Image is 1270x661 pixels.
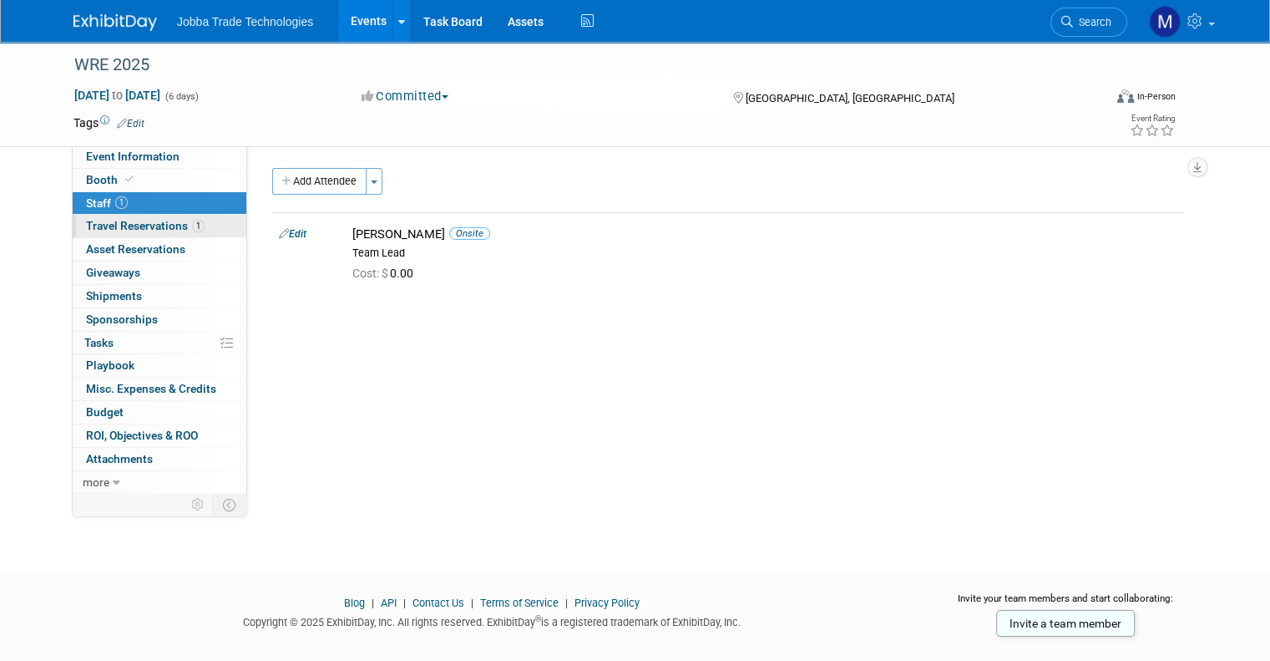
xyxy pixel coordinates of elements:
div: [PERSON_NAME] [352,226,1177,242]
a: Travel Reservations1 [73,215,246,237]
a: Edit [117,118,144,130]
span: Misc. Expenses & Credits [86,382,216,395]
a: Attachments [73,448,246,470]
a: Event Information [73,145,246,168]
span: Travel Reservations [86,219,205,232]
div: WRE 2025 [68,50,1082,80]
td: Tags [73,114,144,131]
a: Blog [344,597,365,609]
span: Attachments [86,452,153,465]
a: Shipments [73,285,246,308]
a: Sponsorships [73,308,246,331]
a: Contact Us [412,597,464,609]
a: Misc. Expenses & Credits [73,378,246,400]
span: 1 [115,196,128,209]
span: Event Information [86,150,180,163]
span: Booth [86,173,137,186]
span: (6 days) [164,91,199,102]
a: Booth [73,169,246,191]
a: more [73,471,246,494]
img: Madison McDonnell [1149,6,1181,38]
a: ROI, Objectives & ROO [73,425,246,447]
span: | [399,597,410,609]
span: more [83,475,109,489]
span: Budget [86,405,124,419]
span: | [561,597,572,609]
a: Privacy Policy [574,597,640,609]
span: 0.00 [352,267,420,280]
img: Format-Inperson.png [1117,89,1134,103]
span: Shipments [86,289,142,303]
span: ROI, Objectives & ROO [86,429,198,442]
a: Playbook [73,354,246,377]
button: Committed [356,88,455,105]
span: Sponsorships [86,313,158,326]
div: Event Format [1013,87,1176,112]
span: Staff [86,196,128,210]
span: Giveaways [86,266,140,279]
div: In-Person [1136,90,1176,103]
a: Invite a team member [996,610,1135,637]
i: Booth reservation complete [125,175,134,184]
span: Onsite [449,227,490,240]
span: Search [1073,16,1111,28]
a: Giveaways [73,262,246,284]
a: Terms of Service [480,597,559,609]
span: Jobba Trade Technologies [177,15,313,28]
a: API [381,597,397,609]
a: Budget [73,401,246,424]
span: Tasks [84,336,114,349]
a: Asset Reservations [73,238,246,261]
span: Asset Reservations [86,242,185,256]
a: Staff1 [73,192,246,215]
a: Edit [279,228,306,240]
span: [GEOGRAPHIC_DATA], [GEOGRAPHIC_DATA] [746,92,954,104]
span: 1 [192,220,205,232]
span: Cost: $ [352,267,390,280]
sup: ® [535,614,541,623]
td: Personalize Event Tab Strip [184,494,213,516]
a: Tasks [73,332,246,354]
button: Add Attendee [272,168,367,195]
span: | [367,597,378,609]
img: ExhibitDay [73,14,157,31]
a: Search [1050,8,1127,37]
span: Playbook [86,358,134,372]
div: Invite your team members and start collaborating: [934,592,1197,617]
td: Toggle Event Tabs [213,494,247,516]
span: [DATE] [DATE] [73,88,161,103]
div: Event Rating [1130,114,1175,123]
div: Copyright © 2025 ExhibitDay, Inc. All rights reserved. ExhibitDay is a registered trademark of Ex... [73,611,909,630]
span: | [467,597,478,609]
div: Team Lead [352,247,1177,260]
span: to [109,89,125,102]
